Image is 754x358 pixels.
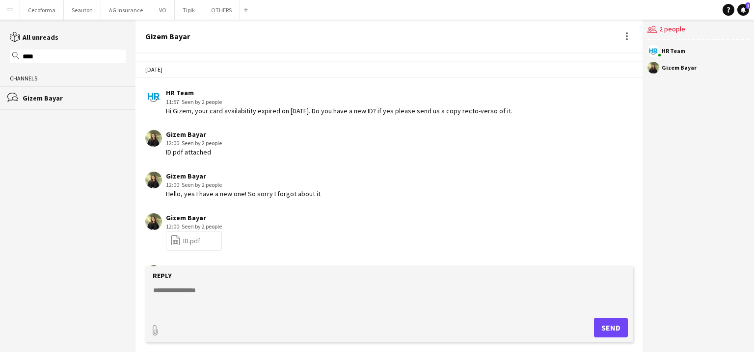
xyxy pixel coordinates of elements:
[166,148,222,156] div: ID.pdf attached
[166,222,222,231] div: 12:00
[647,20,749,40] div: 2 people
[662,48,685,54] div: HR Team
[151,0,175,20] button: VO
[737,4,749,16] a: 1
[166,98,512,106] div: 11:57
[166,172,321,180] div: Gizem Bayar
[662,65,697,71] div: Gizem Bayar
[10,33,58,42] a: All unreads
[166,106,512,115] div: Hi Gizem, your card availabitity expired on [DATE]. Do you have a new ID? if yes please send us a...
[179,181,222,188] span: · Seen by 2 people
[203,0,240,20] button: OTHERS
[166,88,512,97] div: HR Team
[166,213,222,222] div: Gizem Bayar
[594,318,628,337] button: Send
[166,130,222,139] div: Gizem Bayar
[746,2,750,9] span: 1
[153,271,172,280] label: Reply
[101,0,151,20] button: AG Insurance
[64,0,101,20] button: Seauton
[175,0,203,20] button: Tipik
[135,61,643,78] div: [DATE]
[166,139,222,148] div: 12:00
[170,235,200,246] a: ID.pdf
[145,32,190,41] div: Gizem Bayar
[179,223,222,230] span: · Seen by 2 people
[179,139,222,147] span: · Seen by 2 people
[166,189,321,198] div: Hello, yes I have a new one! So sorry I forgot about it
[166,265,230,274] div: Gizem Bayar
[20,0,64,20] button: Cecoforma
[23,94,126,102] div: Gizem Bayar
[166,180,321,189] div: 12:00
[179,98,222,105] span: · Seen by 2 people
